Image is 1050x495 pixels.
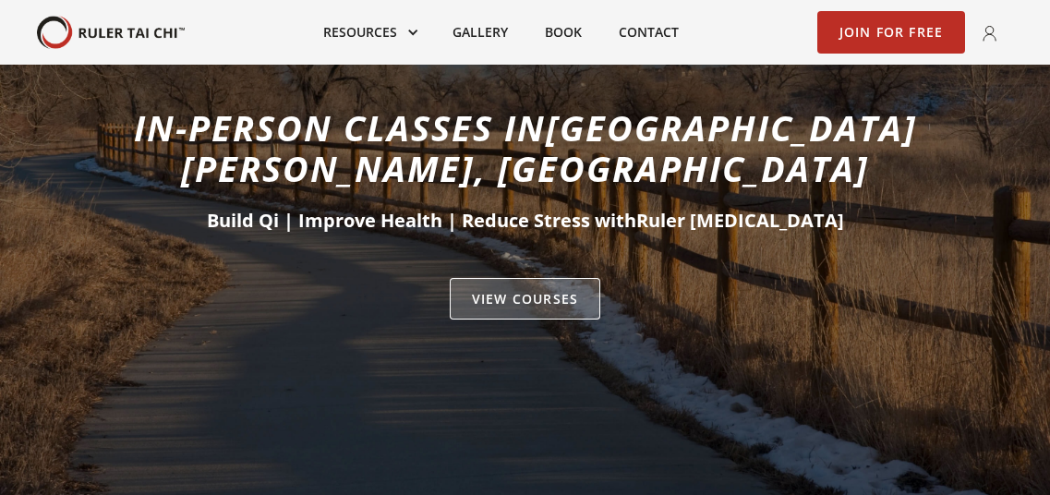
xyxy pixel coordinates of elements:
[817,11,966,54] a: Join for Free
[600,12,697,53] a: Contact
[526,12,600,53] a: Book
[37,16,185,50] img: Your Brand Name
[636,208,844,233] span: Ruler [MEDICAL_DATA]
[37,16,185,50] a: home
[434,12,526,53] a: Gallery
[93,107,958,188] h1: In-person classes in
[305,12,434,53] div: Resources
[93,208,958,234] h2: Build Qi | Improve Health | Reduce Stress with
[450,278,600,320] a: VIEW Courses
[181,103,917,192] span: [GEOGRAPHIC_DATA][PERSON_NAME], [GEOGRAPHIC_DATA]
